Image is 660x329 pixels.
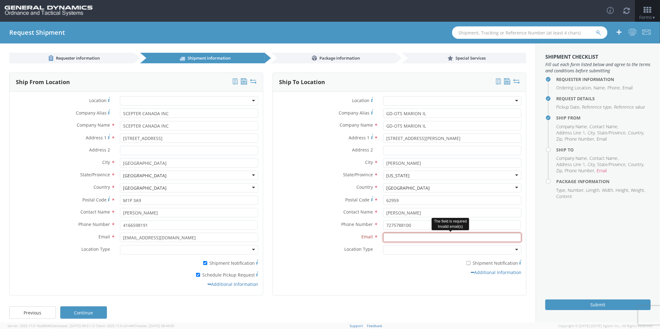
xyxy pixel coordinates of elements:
[556,161,586,168] li: Address Line 1
[203,261,207,265] input: Shipment Notification
[196,273,200,277] input: Schedule Pickup Request
[16,79,70,85] h3: Ship From Location
[340,122,373,128] span: Company Name
[319,55,360,61] span: Package information
[556,187,566,193] li: Type
[565,168,595,174] li: Phone Number
[556,124,588,130] li: Company Name
[556,96,651,101] h4: Request Details
[387,185,430,191] div: [GEOGRAPHIC_DATA]
[94,184,110,190] span: Country
[452,26,607,39] input: Shipment, Tracking or Reference Number (at least 4 chars)
[545,61,651,74] span: Fill out each form listed below and agree to the terms and conditions before submitting
[588,130,596,136] li: City
[597,161,626,168] li: State/Province
[565,136,595,142] li: Phone Number
[352,147,373,153] span: Address 2
[352,97,370,103] span: Location
[99,234,110,240] span: Email
[597,136,607,142] li: Email
[77,122,110,128] span: Company Name
[86,135,107,141] span: Address 1
[343,172,373,178] span: State/Province
[76,110,107,116] span: Company Alias
[9,53,134,63] a: Requester information
[456,55,486,61] span: Special Services
[589,155,618,161] li: Contact Name
[597,130,626,136] li: State/Province
[349,135,370,141] span: Address 1
[57,323,95,328] span: master, [DATE] 09:51:12
[466,261,470,265] input: Shipment Notification
[7,323,95,328] span: Server: 2025.17.0-16a969492de
[589,124,618,130] li: Contact Name
[346,197,370,203] span: Postal Code
[556,193,572,200] li: Content
[9,29,65,36] h4: Request Shipment
[387,173,410,179] div: [US_STATE]
[594,85,606,91] li: Name
[367,323,383,328] a: Feedback
[120,259,258,266] label: Shipment Notification
[558,323,653,328] span: Copyright © [DATE]-[DATE] Agistix Inc., All Rights Reserved
[616,187,629,193] li: Height
[357,184,373,190] span: Country
[556,147,651,152] h4: Ship To
[614,104,645,110] li: Reference value
[9,306,56,319] a: Previous
[96,323,174,328] span: Client: 2025.17.0-cb14447
[140,53,265,63] a: Shipment information
[602,187,614,193] li: Width
[56,55,100,61] span: Requester information
[628,161,644,168] li: Country
[60,306,107,319] a: Continue
[82,197,107,203] span: Postal Code
[350,323,363,328] a: Support
[123,173,167,179] div: [GEOGRAPHIC_DATA]
[556,130,586,136] li: Address Line 1
[556,155,588,161] li: Company Name
[556,104,580,110] li: Pickup Date
[586,187,600,193] li: Length
[365,159,373,165] span: City
[556,115,651,120] h4: Ship From
[582,104,612,110] li: Reference type
[102,159,110,165] span: City
[80,209,110,215] span: Contact Name
[471,269,521,275] a: Additional Information
[188,55,231,61] span: Shipment information
[652,15,656,20] span: ▼
[345,246,373,252] span: Location Type
[383,259,521,266] label: Shipment Notification
[279,79,325,85] h3: Ship To Location
[545,300,651,310] button: Submit
[556,77,651,82] h4: Requester Information
[568,187,584,193] li: Number
[639,14,656,20] span: Forms
[556,168,563,174] li: Zip
[78,221,110,227] span: Phone Number
[607,85,621,91] li: Phone
[628,130,644,136] li: Country
[344,209,373,215] span: Contact Name
[631,187,645,193] li: Weight
[341,221,373,227] span: Phone Number
[556,179,651,184] h4: Package Information
[339,110,370,116] span: Company Alias
[81,246,110,252] span: Location Type
[120,271,258,278] label: Schedule Pickup Request
[545,54,651,60] h3: Shipment Checklist
[80,172,110,178] span: State/Province
[402,53,526,63] a: Special Services
[588,161,596,168] li: City
[597,168,607,174] li: Email
[208,281,258,287] a: Additional Information
[5,6,93,16] img: gd-ots-0c3321f2eb4c994f95cb.png
[136,323,174,328] span: master, [DATE] 08:44:05
[89,97,107,103] span: Location
[432,218,469,230] div: The field is required Invalid email(s)
[89,147,110,153] span: Address 2
[362,234,373,240] span: Email
[123,185,167,191] div: [GEOGRAPHIC_DATA]
[271,53,396,63] a: Package information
